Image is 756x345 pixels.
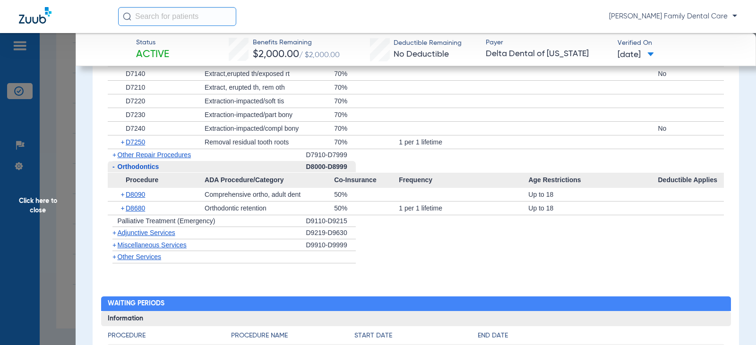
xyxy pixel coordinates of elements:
[306,227,356,239] div: D9219-D9630
[609,12,737,21] span: [PERSON_NAME] Family Dental Care
[205,81,334,94] div: Extract, erupted th, rem oth
[334,81,399,94] div: 70%
[121,188,126,201] span: +
[253,50,299,59] span: $2,000.00
[399,173,528,188] span: Frequency
[399,202,528,215] div: 1 per 1 lifetime
[334,122,399,135] div: 70%
[253,38,340,48] span: Benefits Remaining
[205,108,334,121] div: Extraction-impacted/part bony
[126,204,145,212] span: D8680
[19,7,52,24] img: Zuub Logo
[123,12,131,21] img: Search Icon
[528,188,658,201] div: Up to 18
[118,229,175,236] span: Adjunctive Services
[399,135,528,149] div: 1 per 1 lifetime
[486,38,609,48] span: Payer
[486,48,609,60] span: Delta Dental of [US_STATE]
[334,135,399,149] div: 70%
[205,135,334,149] div: Removal residual tooth roots
[126,84,145,91] span: D7210
[121,202,126,215] span: +
[112,229,116,236] span: +
[205,173,334,188] span: ADA Procedure/Category
[118,253,162,261] span: Other Services
[528,202,658,215] div: Up to 18
[108,173,205,188] span: Procedure
[108,331,231,344] app-breakdown-title: Procedure
[658,67,724,80] div: No
[121,135,126,149] span: +
[306,161,356,173] div: D8000-D8999
[108,331,231,341] h4: Procedure
[394,50,449,59] span: No Deductible
[205,67,334,80] div: Extract,erupted th/exposed rt
[334,173,399,188] span: Co-Insurance
[334,67,399,80] div: 70%
[126,125,145,132] span: D7240
[299,51,340,59] span: / $2,000.00
[205,202,334,215] div: Orthodontic retention
[205,188,334,201] div: Comprehensive ortho, adult dent
[118,151,191,159] span: Other Repair Procedures
[231,331,354,344] app-breakdown-title: Procedure Name
[101,296,731,311] h2: Waiting Periods
[126,138,145,146] span: D7250
[658,122,724,135] div: No
[394,38,462,48] span: Deductible Remaining
[118,241,187,249] span: Miscellaneous Services
[205,94,334,108] div: Extraction-impacted/soft tis
[126,111,145,118] span: D7230
[478,331,724,344] app-breakdown-title: End Date
[306,215,356,227] div: D9110-D9215
[334,202,399,215] div: 50%
[334,108,399,121] div: 70%
[478,331,724,341] h4: End Date
[126,191,145,198] span: D8090
[231,331,354,341] h4: Procedure Name
[112,163,115,170] span: -
[528,173,658,188] span: Age Restrictions
[334,94,399,108] div: 70%
[136,38,169,48] span: Status
[618,38,741,48] span: Verified On
[118,217,215,225] span: Palliative Treatment (Emergency)
[334,188,399,201] div: 50%
[354,331,478,341] h4: Start Date
[126,97,145,105] span: D7220
[112,151,116,159] span: +
[112,253,116,261] span: +
[205,122,334,135] div: Extraction-impacted/compl bony
[618,49,654,61] span: [DATE]
[354,331,478,344] app-breakdown-title: Start Date
[136,48,169,61] span: Active
[126,70,145,77] span: D7140
[306,239,356,252] div: D9910-D9999
[118,7,236,26] input: Search for patients
[306,149,356,161] div: D7910-D7999
[658,173,724,188] span: Deductible Applies
[101,311,731,326] h3: Information
[112,241,116,249] span: +
[118,163,159,170] span: Orthodontics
